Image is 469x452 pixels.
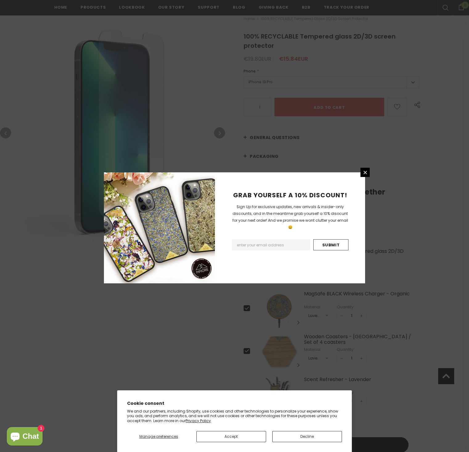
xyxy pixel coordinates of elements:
[139,434,178,439] span: Manage preferences
[127,409,342,423] p: We and our partners, including Shopify, use cookies and other technologies to personalize your ex...
[196,431,266,442] button: Accept
[233,191,347,199] span: GRAB YOURSELF A 10% DISCOUNT!
[186,418,211,423] a: Privacy Policy
[127,400,342,407] h2: Cookie consent
[232,239,310,250] input: Email Address
[127,431,190,442] button: Manage preferences
[5,427,44,447] inbox-online-store-chat: Shopify online store chat
[313,239,348,250] input: Submit
[360,168,370,177] a: Close
[232,204,348,230] span: Sign Up for exclusive updates, new arrivals & insider-only discounts, and in the meantime grab yo...
[272,431,342,442] button: Decline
